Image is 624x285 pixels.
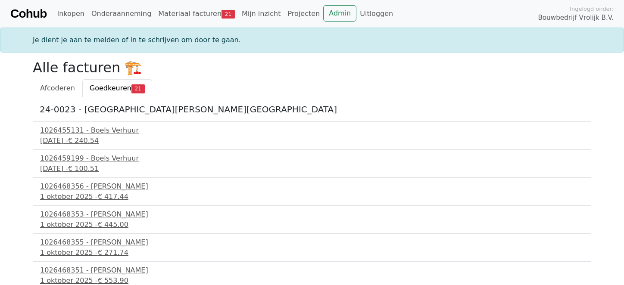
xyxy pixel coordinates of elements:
[53,5,87,22] a: Inkopen
[40,104,584,115] h5: 24-0023 - [GEOGRAPHIC_DATA][PERSON_NAME][GEOGRAPHIC_DATA]
[131,84,145,93] span: 21
[98,248,128,257] span: € 271.74
[82,79,152,97] a: Goedkeuren21
[40,181,584,192] div: 1026468356 - [PERSON_NAME]
[10,3,47,24] a: Cohub
[40,164,584,174] div: [DATE] -
[40,84,75,92] span: Afcoderen
[538,13,614,23] span: Bouwbedrijf Vrolijk B.V.
[222,10,235,19] span: 21
[40,248,584,258] div: 1 oktober 2025 -
[238,5,284,22] a: Mijn inzicht
[40,181,584,202] a: 1026468356 - [PERSON_NAME]1 oktober 2025 -€ 417.44
[33,59,591,76] h2: Alle facturen 🏗️
[98,276,128,285] span: € 553.90
[68,136,99,145] span: € 240.54
[90,84,131,92] span: Goedkeuren
[40,237,584,258] a: 1026468355 - [PERSON_NAME]1 oktober 2025 -€ 271.74
[40,209,584,220] div: 1026468353 - [PERSON_NAME]
[570,5,614,13] span: Ingelogd onder:
[40,125,584,146] a: 1026455131 - Boels Verhuur[DATE] -€ 240.54
[356,5,396,22] a: Uitloggen
[40,209,584,230] a: 1026468353 - [PERSON_NAME]1 oktober 2025 -€ 445.00
[40,136,584,146] div: [DATE] -
[98,220,128,229] span: € 445.00
[40,192,584,202] div: 1 oktober 2025 -
[40,125,584,136] div: 1026455131 - Boels Verhuur
[40,237,584,248] div: 1026468355 - [PERSON_NAME]
[284,5,323,22] a: Projecten
[40,220,584,230] div: 1 oktober 2025 -
[323,5,356,22] a: Admin
[33,79,82,97] a: Afcoderen
[68,164,99,173] span: € 100.51
[155,5,238,22] a: Materiaal facturen21
[88,5,155,22] a: Onderaanneming
[98,192,128,201] span: € 417.44
[40,153,584,174] a: 1026459199 - Boels Verhuur[DATE] -€ 100.51
[40,265,584,276] div: 1026468351 - [PERSON_NAME]
[40,153,584,164] div: 1026459199 - Boels Verhuur
[28,35,596,45] div: Je dient je aan te melden of in te schrijven om door te gaan.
